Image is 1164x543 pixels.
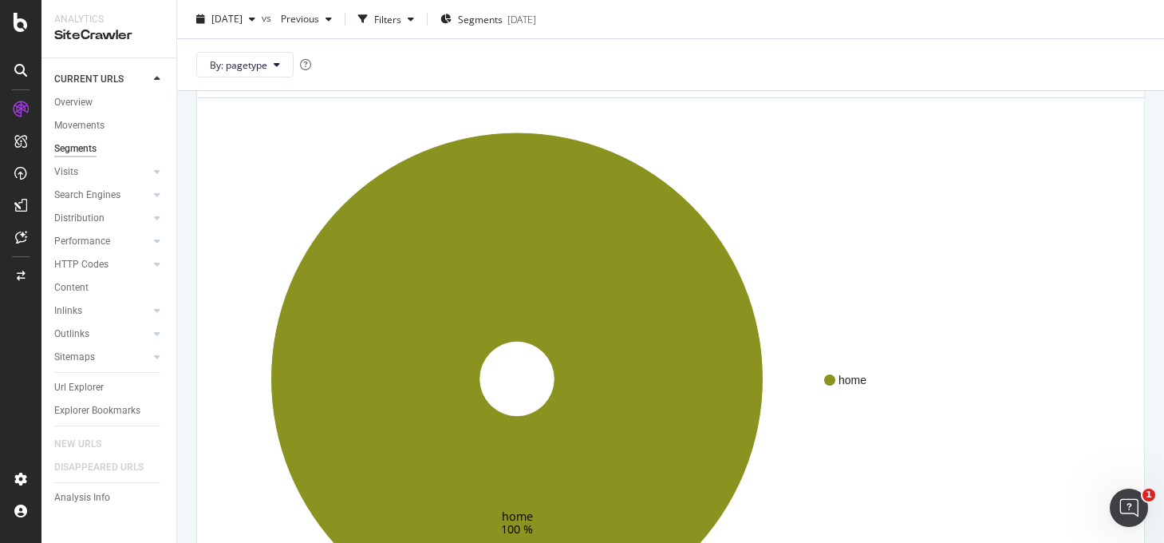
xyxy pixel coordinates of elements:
span: Segments [458,12,503,26]
div: Movements [54,117,105,134]
a: Visits [54,164,149,180]
div: Performance [54,233,110,250]
div: Content [54,279,89,296]
a: Sitemaps [54,349,149,366]
a: Segments [54,141,165,157]
a: Movements [54,117,165,134]
span: 1 [1142,489,1155,501]
div: CURRENT URLS [54,71,124,88]
a: Analysis Info [54,489,165,506]
div: Outlinks [54,326,89,343]
div: Analysis Info [54,489,110,506]
button: Previous [274,6,338,32]
a: Search Engines [54,187,149,204]
div: Filters [374,12,401,26]
div: DISAPPEARED URLS [54,459,144,476]
a: DISAPPEARED URLS [54,459,160,476]
div: SiteCrawler [54,26,164,45]
a: Content [54,279,165,296]
text: home [502,509,533,524]
div: Search Engines [54,187,120,204]
div: [DATE] [507,12,536,26]
div: HTTP Codes [54,256,109,273]
iframe: Intercom live chat [1110,489,1148,527]
span: 2025 Sep. 25th [211,12,243,26]
div: Analytics [54,13,164,26]
div: Url Explorer [54,379,104,396]
button: Filters [352,6,420,32]
a: CURRENT URLS [54,71,149,88]
span: home [838,372,866,388]
span: vs [262,10,274,24]
span: Previous [274,12,319,26]
text: 100 % [501,521,533,536]
div: Visits [54,164,78,180]
div: Sitemaps [54,349,95,366]
a: Url Explorer [54,379,165,396]
a: Outlinks [54,326,149,343]
a: Performance [54,233,149,250]
span: By: pagetype [210,57,267,71]
button: Segments[DATE] [434,6,543,32]
div: Segments [54,141,97,157]
div: Inlinks [54,303,82,319]
div: Overview [54,94,93,111]
button: [DATE] [190,6,262,32]
a: Inlinks [54,303,149,319]
a: HTTP Codes [54,256,149,273]
div: Explorer Bookmarks [54,402,140,419]
a: Distribution [54,210,149,227]
div: NEW URLS [54,436,101,453]
button: By: pagetype [196,52,294,77]
a: Explorer Bookmarks [54,402,165,419]
div: Distribution [54,210,105,227]
a: NEW URLS [54,436,117,453]
a: Overview [54,94,165,111]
